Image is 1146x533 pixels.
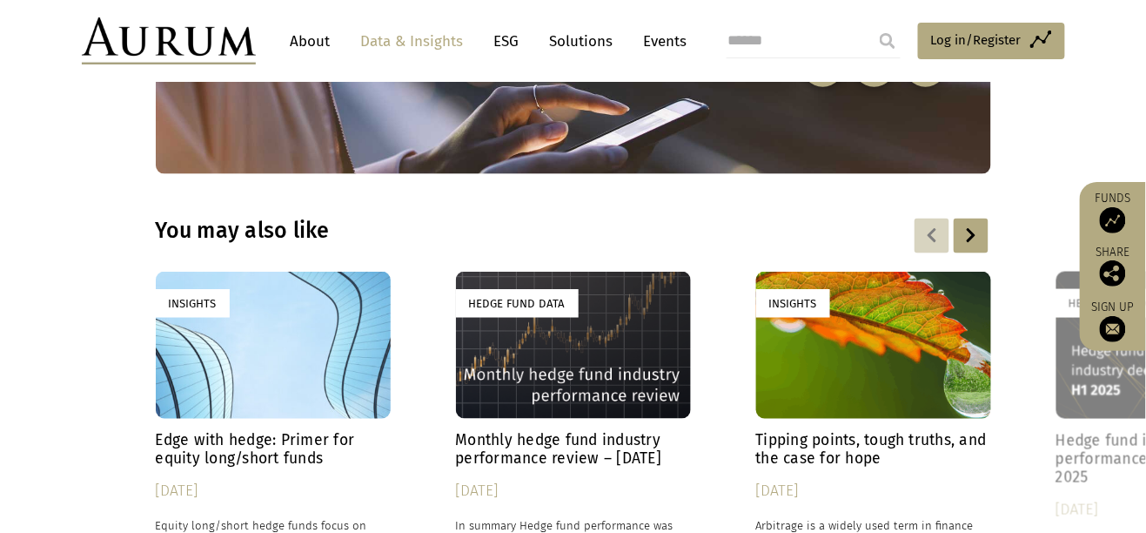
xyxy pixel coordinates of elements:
h4: Edge with hedge: Primer for equity long/short funds [156,432,391,469]
a: Sign up [1089,300,1137,342]
input: Submit [870,24,905,58]
div: Hedge Fund Data [456,289,579,318]
h4: Tipping points, tough truths, and the case for hope [756,432,991,469]
a: Log in/Register [918,23,1065,59]
img: Access Funds [1100,207,1126,233]
a: Solutions [541,25,622,57]
img: Share this post [1100,260,1126,287]
div: Insights [156,289,230,318]
div: [DATE] [756,480,991,504]
a: ESG [486,25,528,57]
a: Funds [1089,191,1137,233]
span: Log in/Register [931,30,1022,51]
div: [DATE] [456,480,691,504]
div: [DATE] [156,480,391,504]
a: Events [635,25,687,57]
img: Sign up to our newsletter [1100,316,1126,342]
div: Insights [756,289,830,318]
a: Data & Insights [352,25,472,57]
h4: Monthly hedge fund industry performance review – [DATE] [456,432,691,469]
a: About [282,25,339,57]
h3: You may also like [156,218,767,244]
div: Share [1089,246,1137,287]
img: Aurum [82,17,256,64]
